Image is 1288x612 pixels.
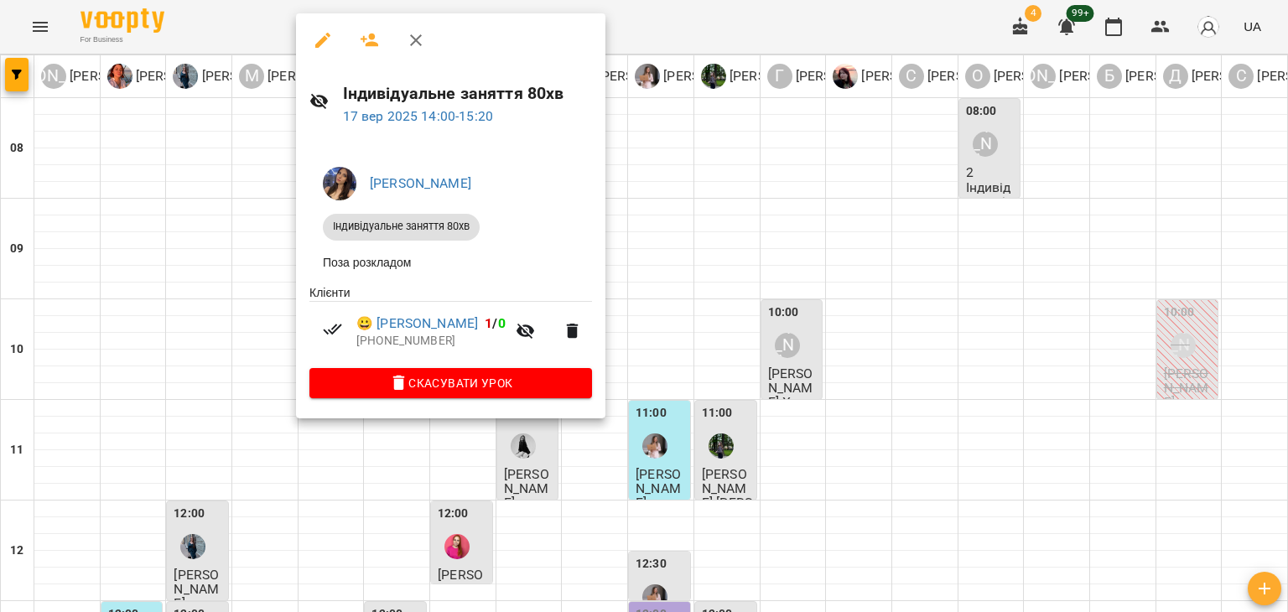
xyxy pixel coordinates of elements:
[356,333,506,350] p: [PHONE_NUMBER]
[343,108,493,124] a: 17 вер 2025 14:00-15:20
[309,284,592,368] ul: Клієнти
[323,167,356,200] img: 33b81d081b0d8a535c2e5726befd92f1.jpeg
[309,368,592,398] button: Скасувати Урок
[323,373,579,393] span: Скасувати Урок
[309,247,592,277] li: Поза розкладом
[485,315,492,331] span: 1
[498,315,506,331] span: 0
[370,175,471,191] a: [PERSON_NAME]
[356,314,478,334] a: 😀 [PERSON_NAME]
[323,319,343,340] svg: Візит сплачено
[323,219,480,234] span: Індивідуальне заняття 80хв
[343,80,593,106] h6: Індивідуальне заняття 80хв
[485,315,505,331] b: /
